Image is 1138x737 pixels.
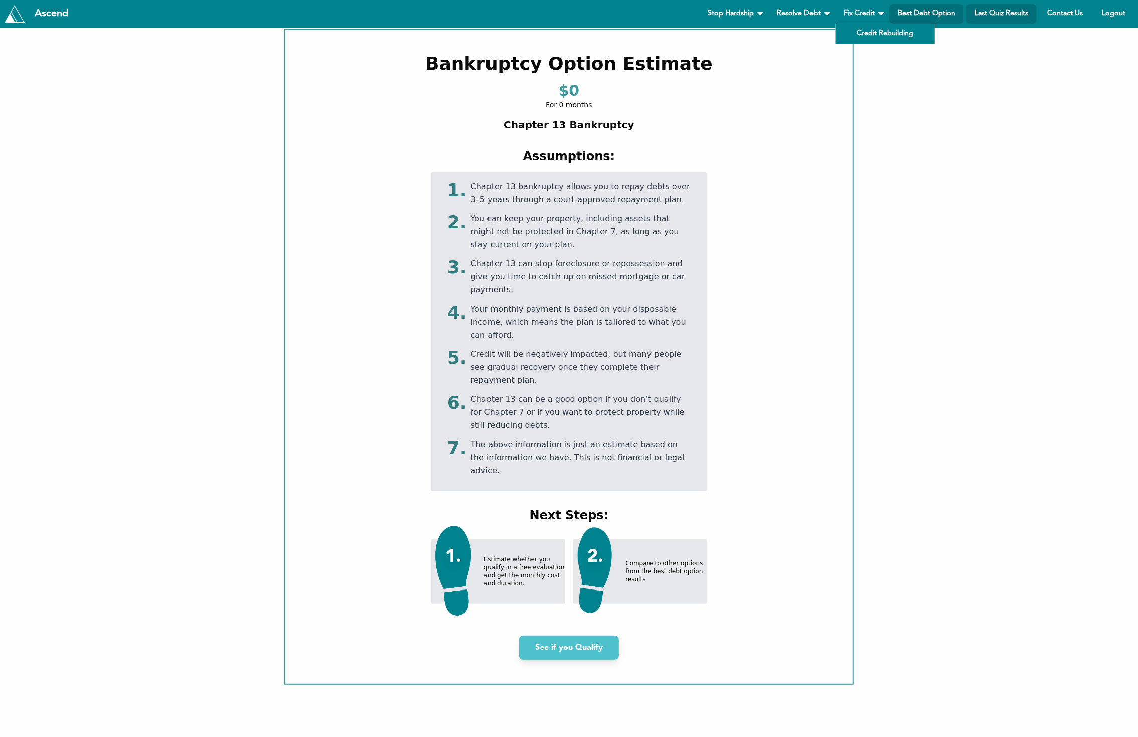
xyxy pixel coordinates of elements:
[471,257,691,297] div: Chapter 13 can stop foreclosure or repossession and give you time to catch up on missed mortgage ...
[447,180,467,200] div: 1.
[471,393,691,432] div: Chapter 13 can be a good option if you don’t qualify for Chapter 7 or if you want to protect prop...
[1093,4,1134,24] a: Logout
[431,507,707,523] div: Next Steps:
[836,24,935,44] a: Credit Rebuilding
[1039,4,1091,24] a: Contact Us
[447,348,467,368] div: 5.
[617,539,707,604] div: Compare to other options from the best debt option results
[519,636,619,660] a: See if you Qualify
[445,547,461,604] span: 1.
[447,303,467,323] div: 4.
[471,212,691,251] div: You can keep your property, including assets that might not be protected in Chapter 7, as long as...
[889,4,964,24] a: Best Debt Option
[431,148,707,164] div: Assumptions:
[471,180,691,206] div: Chapter 13 bankruptcy allows you to repay debts over 3–5 years through a court-approved repayment...
[966,4,1037,24] a: Last Quiz Results
[768,4,833,24] a: Resolve Debt
[447,212,467,232] div: 2.
[2,3,79,25] a: Tryascend.com Ascend
[471,303,691,342] div: Your monthly payment is based on your disposable income, which means the plan is tailored to what...
[471,348,691,387] div: Credit will be negatively impacted, but many people see gradual recovery once they complete their...
[363,82,776,100] div: $0
[835,4,887,24] a: Fix Credit
[5,5,25,22] img: Tryascend.com
[363,118,776,132] div: Chapter 13 Bankruptcy
[476,539,565,604] div: Estimate whether you qualify in a free evaluation and get the monthly cost and duration.
[363,54,776,74] div: Bankruptcy Option Estimate
[587,547,603,604] span: 2.
[447,257,467,277] div: 3.
[447,393,467,413] div: 6.
[699,4,766,24] a: Stop Hardship
[447,438,467,458] div: 7.
[27,9,76,19] div: Ascend
[363,100,776,110] div: For 0 months
[471,438,691,477] div: The above information is just an estimate based on the information we have. This is not financial...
